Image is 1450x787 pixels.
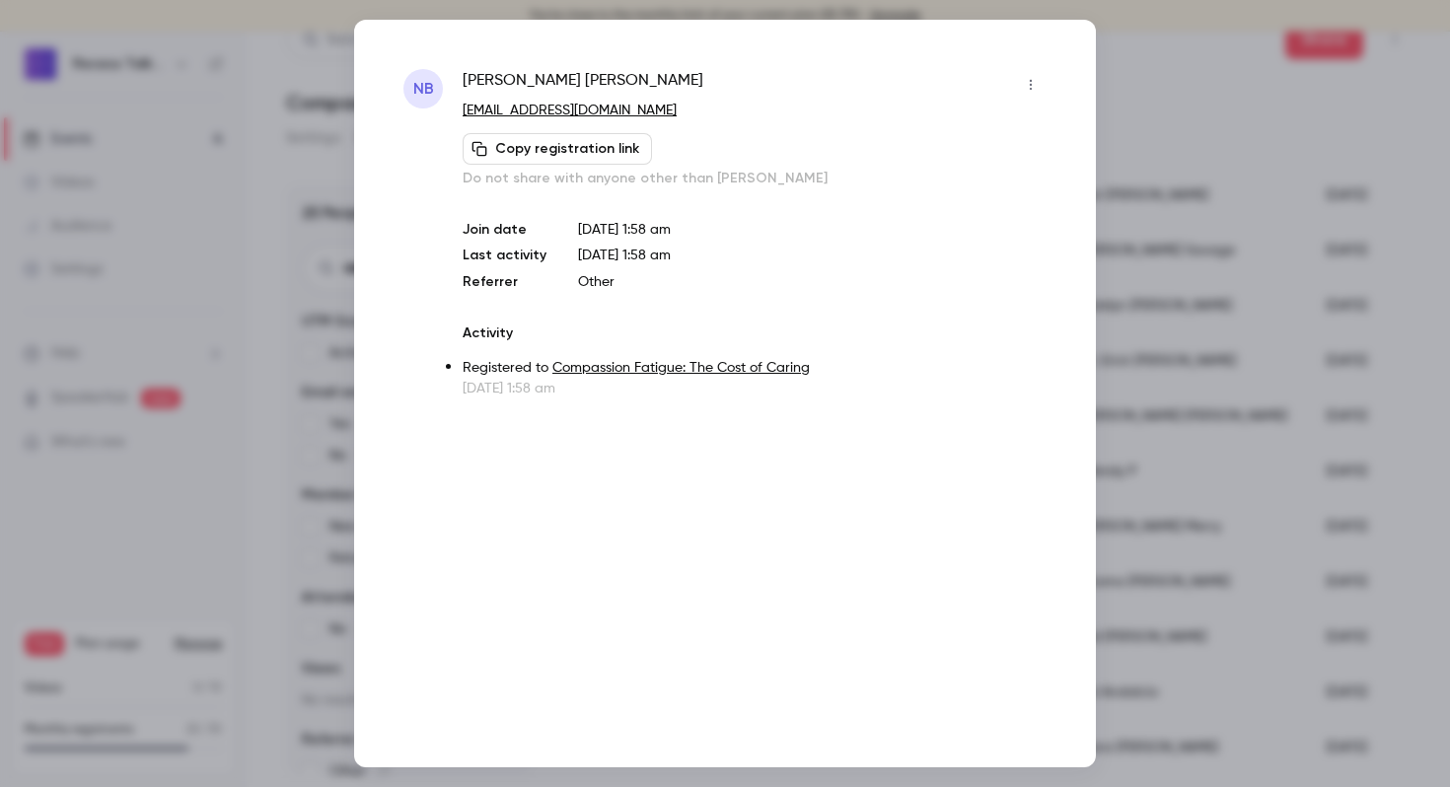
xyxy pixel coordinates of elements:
p: [DATE] 1:58 am [463,379,1047,398]
p: Last activity [463,246,546,266]
a: Compassion Fatigue: The Cost of Caring [552,361,810,375]
p: Other [578,272,1047,292]
span: [DATE] 1:58 am [578,249,671,262]
a: [EMAIL_ADDRESS][DOMAIN_NAME] [463,104,677,117]
span: [PERSON_NAME] [PERSON_NAME] [463,69,703,101]
p: Do not share with anyone other than [PERSON_NAME] [463,169,1047,188]
p: Activity [463,323,1047,343]
p: Referrer [463,272,546,292]
p: [DATE] 1:58 am [578,220,1047,240]
span: NB [413,77,434,101]
p: Registered to [463,358,1047,379]
p: Join date [463,220,546,240]
button: Copy registration link [463,133,652,165]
